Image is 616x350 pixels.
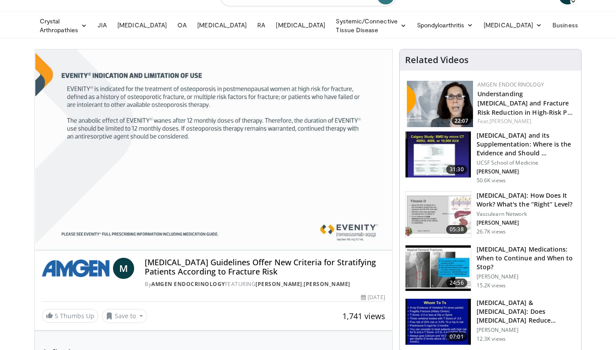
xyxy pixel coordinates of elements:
span: 05:38 [446,225,467,234]
a: [PERSON_NAME] [304,280,350,288]
p: [PERSON_NAME] [477,273,576,280]
a: [PERSON_NAME] [255,280,302,288]
a: 22:07 [407,81,473,127]
span: 07:01 [446,332,467,341]
p: UCSF School of Medicine [477,159,576,166]
div: By FEATURING , [145,280,385,288]
span: 24:56 [446,278,467,287]
img: 6d2c734b-d54f-4c87-bcc9-c254c50adfb7.150x105_q85_crop-smart_upscale.jpg [406,299,471,345]
a: Systemic/Connective Tissue Disease [331,17,411,34]
div: Feat. [477,117,574,125]
p: [PERSON_NAME] [477,327,576,334]
img: Amgen Endocrinology [42,258,109,279]
a: Business [547,16,592,34]
img: 8daf03b8-df50-44bc-88e2-7c154046af55.150x105_q85_crop-smart_upscale.jpg [406,192,471,237]
a: JIA [92,16,112,34]
a: 07:01 [MEDICAL_DATA] & [MEDICAL_DATA]: Does [MEDICAL_DATA] Reduce Falls/Fractures in t… [PERSON_N... [405,298,576,345]
a: Spondyloarthritis [412,16,478,34]
a: [MEDICAL_DATA] [112,16,172,34]
span: 31:30 [446,165,467,174]
p: Vasculearn Network [477,211,576,218]
a: Understanding [MEDICAL_DATA] and Fracture Risk Reduction in High-Risk P… [477,90,573,117]
a: Amgen Endocrinology [151,280,225,288]
h3: [MEDICAL_DATA]: How Does It Work? What's the “Right” Level? [477,191,576,209]
p: [PERSON_NAME] [477,168,576,175]
a: [MEDICAL_DATA] [192,16,252,34]
a: 24:56 [MEDICAL_DATA] Medications: When to Continue and When to Stop? [PERSON_NAME] 15.2K views [405,245,576,292]
p: 26.7K views [477,228,506,235]
p: [PERSON_NAME] [477,219,576,226]
a: [MEDICAL_DATA] [478,16,547,34]
a: OA [172,16,192,34]
a: Crystal Arthropathies [34,17,92,34]
video-js: Video Player [35,49,392,251]
a: Amgen Endocrinology [477,81,544,88]
button: Save to [102,309,147,323]
span: 1,741 views [342,311,385,321]
a: 31:30 [MEDICAL_DATA] and its Supplementation: Where is the Evidence and Should … UCSF School of M... [405,131,576,184]
p: 50.6K views [477,177,506,184]
a: [PERSON_NAME] [489,117,531,125]
p: 15.2K views [477,282,506,289]
p: 12.3K views [477,335,506,342]
span: 5 [55,312,58,320]
h3: [MEDICAL_DATA] and its Supplementation: Where is the Evidence and Should … [477,131,576,158]
span: 22:07 [452,117,471,125]
h3: [MEDICAL_DATA] Medications: When to Continue and When to Stop? [477,245,576,271]
img: a7bc7889-55e5-4383-bab6-f6171a83b938.150x105_q85_crop-smart_upscale.jpg [406,245,471,291]
h4: [MEDICAL_DATA] Guidelines Offer New Criteria for Stratifying Patients According to Fracture Risk [145,258,385,277]
a: [MEDICAL_DATA] [270,16,331,34]
a: 05:38 [MEDICAL_DATA]: How Does It Work? What's the “Right” Level? Vasculearn Network [PERSON_NAME... [405,191,576,238]
div: [DATE] [361,294,385,301]
h3: [MEDICAL_DATA] & [MEDICAL_DATA]: Does [MEDICAL_DATA] Reduce Falls/Fractures in t… [477,298,576,325]
a: RA [252,16,270,34]
h4: Related Videos [405,55,469,65]
a: M [113,258,134,279]
img: 4bb25b40-905e-443e-8e37-83f056f6e86e.150x105_q85_crop-smart_upscale.jpg [406,132,471,177]
img: c9a25db3-4db0-49e1-a46f-17b5c91d58a1.png.150x105_q85_crop-smart_upscale.png [407,81,473,127]
a: 5 Thumbs Up [42,309,98,323]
